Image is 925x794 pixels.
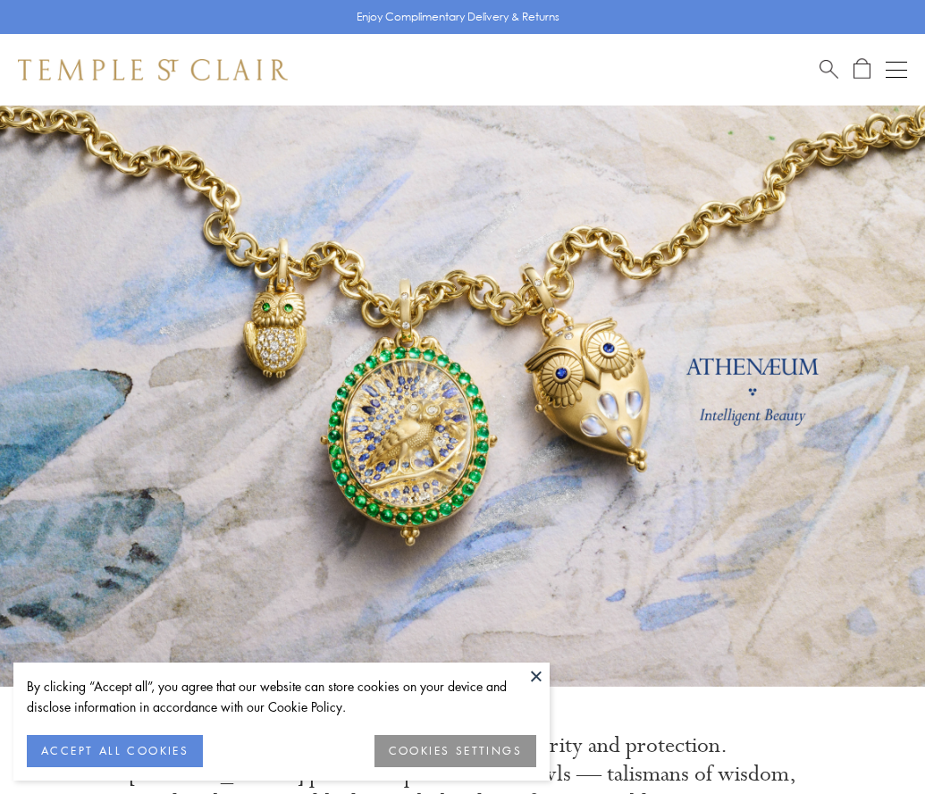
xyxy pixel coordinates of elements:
[854,58,870,80] a: Open Shopping Bag
[820,58,838,80] a: Search
[27,735,203,767] button: ACCEPT ALL COOKIES
[357,8,559,26] p: Enjoy Complimentary Delivery & Returns
[27,676,536,717] div: By clicking “Accept all”, you agree that our website can store cookies on your device and disclos...
[374,735,536,767] button: COOKIES SETTINGS
[886,59,907,80] button: Open navigation
[18,59,288,80] img: Temple St. Clair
